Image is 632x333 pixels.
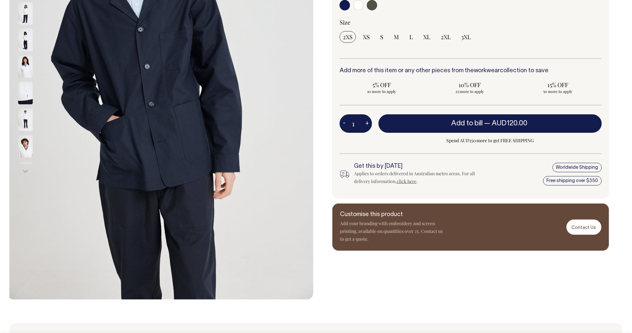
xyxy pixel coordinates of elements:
h6: Add more of this item or any other pieces from the collection to save [340,68,602,74]
span: Add to bill [451,120,483,127]
a: Contact Us [567,220,602,235]
input: 2XS [340,31,356,43]
a: click here [397,178,416,184]
input: XS [360,31,373,43]
span: AUD120.00 [492,120,528,127]
a: workwear [474,68,500,74]
img: off-white [18,109,33,131]
div: Applies to orders delivered in Australian metro areas. For all delivery information, . [354,170,483,185]
span: XS [363,33,370,41]
img: off-white [18,2,33,25]
input: 5% OFF 10 more to apply [340,79,424,96]
span: 25 more to apply [431,89,509,94]
button: + [362,117,372,130]
input: XL [420,31,434,43]
span: Spend AUD350 more to get FREE SHIPPING [379,137,602,144]
span: 10 more to apply [343,89,421,94]
img: off-white [18,135,33,158]
span: 50 more to apply [519,89,597,94]
button: Next [20,164,30,179]
button: Add to bill —AUD120.00 [379,114,602,132]
input: M [391,31,402,43]
h6: Customise this product [340,212,444,218]
input: 2XL [438,31,454,43]
span: S [380,33,383,41]
h6: Get this by [DATE] [354,163,483,170]
input: 15% OFF 50 more to apply [516,79,600,96]
img: off-white [18,55,33,78]
span: 10% OFF [431,81,509,89]
span: L [409,33,413,41]
input: L [406,31,416,43]
input: S [377,31,387,43]
span: 2XS [343,33,353,41]
img: off-white [18,162,33,184]
p: Add your branding with embroidery and screen printing, available on quantities over 25. Contact u... [340,220,444,243]
span: — [485,120,529,127]
button: - [340,117,349,130]
img: off-white [18,29,33,52]
span: XL [423,33,430,41]
span: 5% OFF [343,81,421,89]
span: M [394,33,399,41]
input: 10% OFF 25 more to apply [428,79,512,96]
div: Size [340,18,602,26]
span: 15% OFF [519,81,597,89]
input: 3XL [458,31,474,43]
span: 2XL [441,33,451,41]
img: off-white [18,82,33,105]
span: 3XL [461,33,471,41]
